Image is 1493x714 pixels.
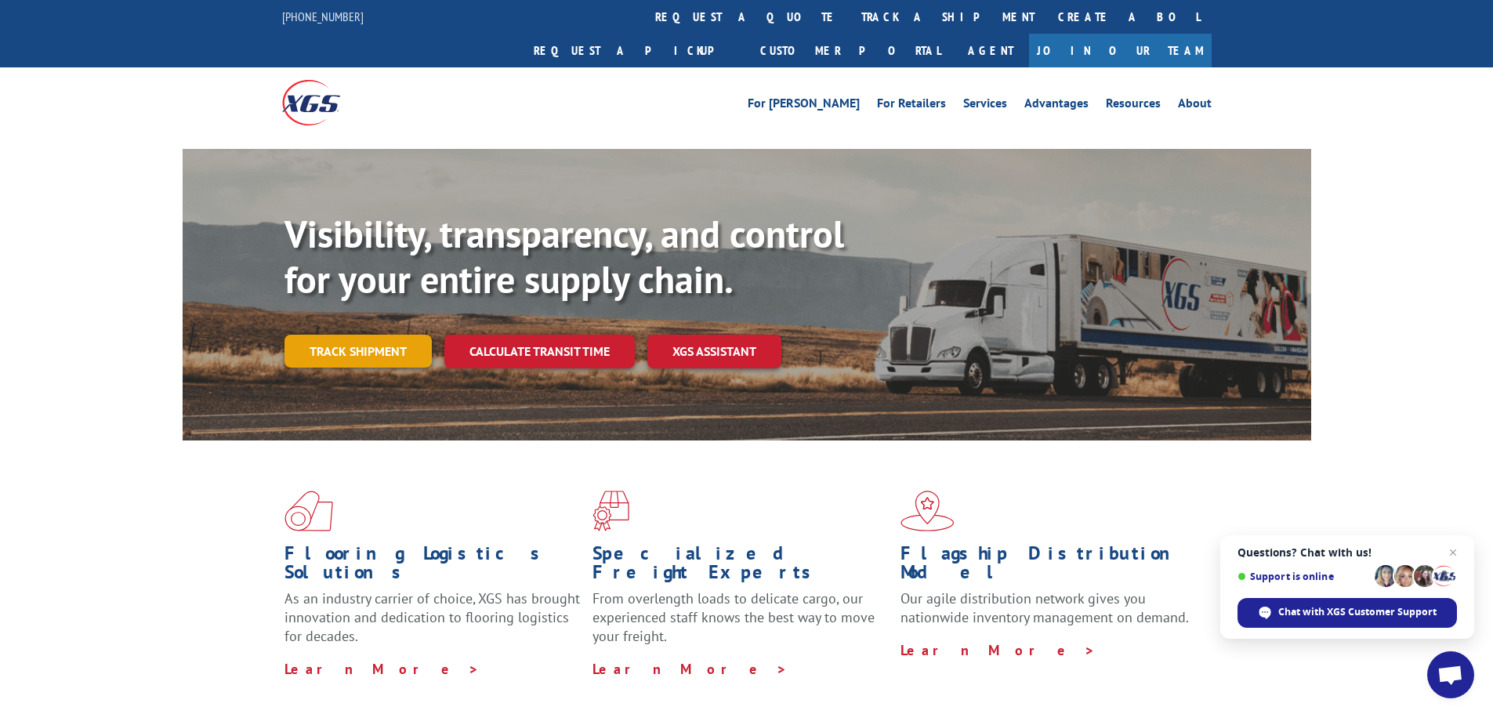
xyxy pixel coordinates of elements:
span: As an industry carrier of choice, XGS has brought innovation and dedication to flooring logistics... [284,589,580,645]
a: Agent [952,34,1029,67]
span: Questions? Chat with us! [1238,546,1457,559]
span: Chat with XGS Customer Support [1278,605,1437,619]
h1: Specialized Freight Experts [592,544,889,589]
a: [PHONE_NUMBER] [282,9,364,24]
a: Learn More > [901,641,1096,659]
a: Resources [1106,97,1161,114]
a: Learn More > [284,660,480,678]
a: Track shipment [284,335,432,368]
span: Our agile distribution network gives you nationwide inventory management on demand. [901,589,1189,626]
img: xgs-icon-total-supply-chain-intelligence-red [284,491,333,531]
a: Request a pickup [522,34,748,67]
a: Join Our Team [1029,34,1212,67]
a: For [PERSON_NAME] [748,97,860,114]
h1: Flagship Distribution Model [901,544,1197,589]
a: Learn More > [592,660,788,678]
a: Advantages [1024,97,1089,114]
a: About [1178,97,1212,114]
img: xgs-icon-focused-on-flooring-red [592,491,629,531]
span: Support is online [1238,571,1369,582]
a: Services [963,97,1007,114]
a: For Retailers [877,97,946,114]
b: Visibility, transparency, and control for your entire supply chain. [284,209,844,303]
div: Open chat [1427,651,1474,698]
a: Calculate transit time [444,335,635,368]
img: xgs-icon-flagship-distribution-model-red [901,491,955,531]
a: XGS ASSISTANT [647,335,781,368]
span: Close chat [1444,543,1462,562]
a: Customer Portal [748,34,952,67]
p: From overlength loads to delicate cargo, our experienced staff knows the best way to move your fr... [592,589,889,659]
div: Chat with XGS Customer Support [1238,598,1457,628]
h1: Flooring Logistics Solutions [284,544,581,589]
